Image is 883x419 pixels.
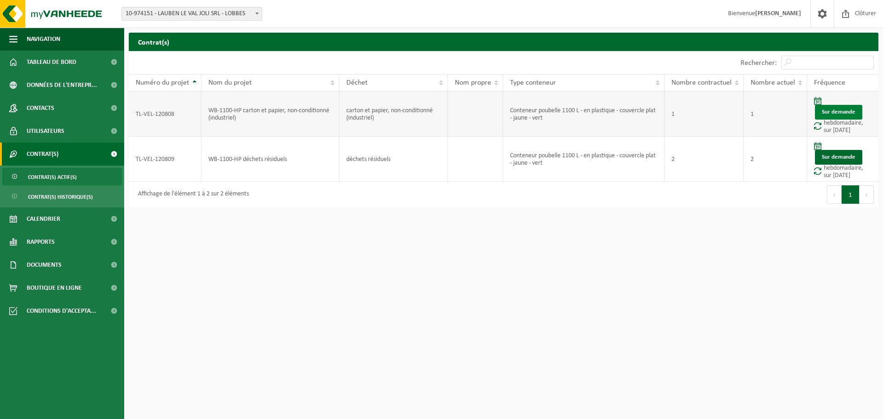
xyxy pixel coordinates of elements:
a: Contrat(s) actif(s) [2,168,122,185]
td: hebdomadaire, sur [DATE] [807,92,878,137]
td: Conteneur poubelle 1100 L - en plastique - couvercle plat - jaune - vert [503,137,665,182]
span: Contrat(s) historique(s) [28,188,93,206]
span: 10-974151 - LAUBEN LE VAL JOLI SRL - LOBBES [121,7,262,21]
strong: [PERSON_NAME] [755,10,801,17]
span: Documents [27,253,62,276]
td: carton et papier, non-conditionné (industriel) [339,92,447,137]
td: Conteneur poubelle 1100 L - en plastique - couvercle plat - jaune - vert [503,92,665,137]
td: déchets résiduels [339,137,447,182]
td: 1 [665,92,744,137]
span: Données de l'entrepr... [27,74,97,97]
button: Next [860,185,874,204]
span: Numéro du projet [136,79,189,86]
span: Navigation [27,28,60,51]
span: Contrat(s) actif(s) [28,168,77,186]
td: WB-1100-HP déchets résiduels [201,137,340,182]
span: Utilisateurs [27,120,64,143]
span: Nombre actuel [751,79,795,86]
a: Contrat(s) historique(s) [2,188,122,205]
span: Nombre contractuel [671,79,732,86]
span: Conditions d'accepta... [27,299,96,322]
td: WB-1100-HP carton et papier, non-conditionné (industriel) [201,92,340,137]
span: Nom propre [455,79,491,86]
td: 1 [744,92,807,137]
span: Contacts [27,97,54,120]
span: Rapports [27,230,55,253]
span: Nom du projet [208,79,252,86]
span: Déchet [346,79,367,86]
h2: Contrat(s) [129,33,878,51]
span: Calendrier [27,207,60,230]
td: TL-VEL-120808 [129,92,201,137]
span: Boutique en ligne [27,276,82,299]
span: 10-974151 - LAUBEN LE VAL JOLI SRL - LOBBES [122,7,262,20]
button: Previous [827,185,842,204]
td: TL-VEL-120809 [129,137,201,182]
td: hebdomadaire, sur [DATE] [807,137,878,182]
span: Tableau de bord [27,51,76,74]
label: Rechercher: [740,59,777,67]
span: Fréquence [814,79,845,86]
div: Affichage de l'élément 1 à 2 sur 2 éléments [133,186,249,203]
a: Sur demande [815,105,862,120]
a: Sur demande [815,150,862,165]
td: 2 [744,137,807,182]
span: Contrat(s) [27,143,58,166]
td: 2 [665,137,744,182]
button: 1 [842,185,860,204]
span: Type conteneur [510,79,556,86]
